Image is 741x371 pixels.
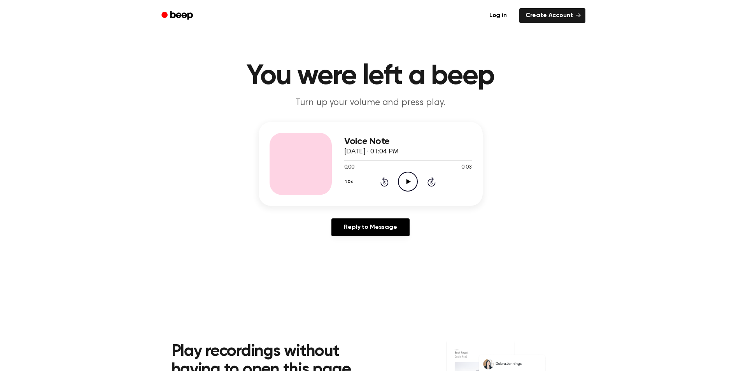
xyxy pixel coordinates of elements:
span: [DATE] · 01:04 PM [344,148,399,155]
a: Beep [156,8,200,23]
h1: You were left a beep [172,62,570,90]
span: 0:03 [461,164,471,172]
a: Reply to Message [331,218,409,236]
a: Log in [482,7,515,25]
a: Create Account [519,8,585,23]
p: Turn up your volume and press play. [221,97,520,109]
button: 1.0x [344,175,356,188]
span: 0:00 [344,164,354,172]
h3: Voice Note [344,136,472,147]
